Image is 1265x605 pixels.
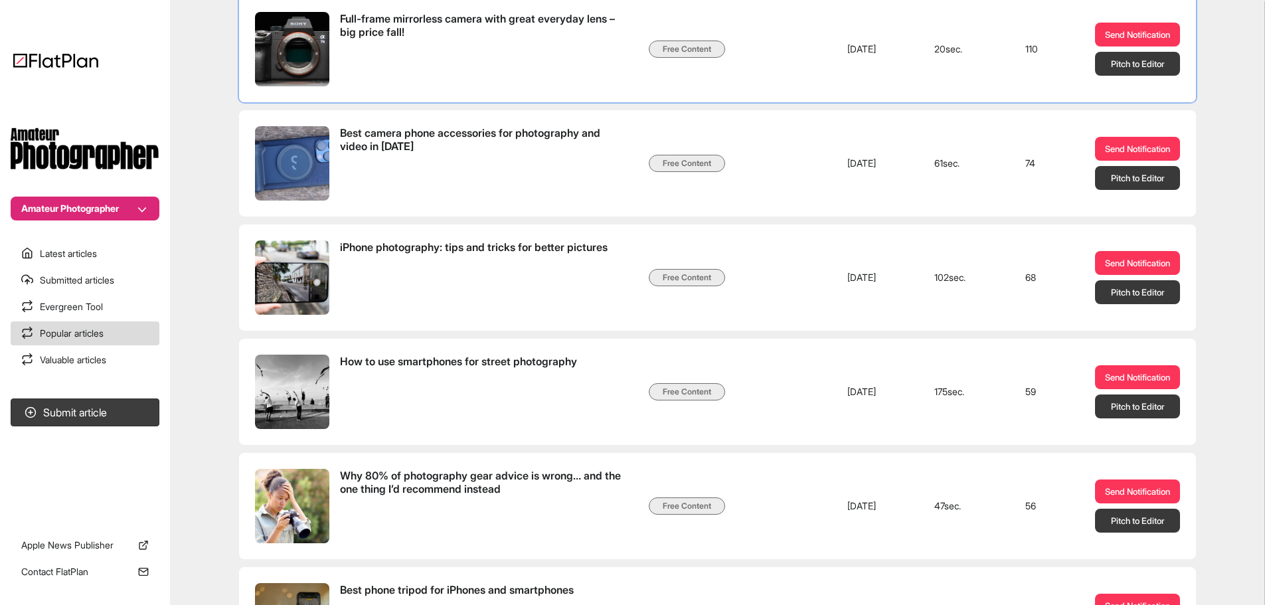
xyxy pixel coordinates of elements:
[11,295,159,319] a: Evergreen Tool
[924,339,1015,445] td: 175 sec.
[255,12,628,86] a: Full-frame mirrorless camera with great everyday lens – big price fall!
[255,126,628,201] a: Best camera phone accessories for photography and video in [DATE]
[340,240,608,254] span: iPhone photography: tips and tricks for better pictures
[340,240,608,315] span: iPhone photography: tips and tricks for better pictures
[1095,166,1180,190] button: Pitch to Editor
[255,469,628,543] a: Why 80% of photography gear advice is wrong… and the one thing I’d recommend instead
[340,12,628,86] span: Full-frame mirrorless camera with great everyday lens – big price fall!
[1095,280,1180,304] button: Pitch to Editor
[1095,394,1180,418] button: Pitch to Editor
[255,12,329,86] img: Full-frame mirrorless camera with great everyday lens – big price fall!
[11,533,159,557] a: Apple News Publisher
[11,321,159,345] a: Popular articles
[11,128,159,170] img: Publication Logo
[1095,137,1180,161] a: Send Notification
[340,469,628,543] span: Why 80% of photography gear advice is wrong… and the one thing I’d recommend instead
[11,398,159,426] button: Submit article
[255,355,329,429] img: How to use smartphones for street photography
[1095,251,1180,275] a: Send Notification
[11,197,159,220] button: Amateur Photographer
[649,269,725,286] span: Free Content
[924,224,1015,331] td: 102 sec.
[255,240,628,315] a: iPhone photography: tips and tricks for better pictures
[837,224,924,331] td: [DATE]
[13,53,98,68] img: Logo
[649,383,725,400] span: Free Content
[1015,453,1084,559] td: 56
[1095,509,1180,533] button: Pitch to Editor
[11,348,159,372] a: Valuable articles
[11,560,159,584] a: Contact FlatPlan
[340,355,577,368] span: How to use smartphones for street photography
[255,126,329,201] img: Best camera phone accessories for photography and video in 2025
[1015,110,1084,216] td: 74
[255,469,329,543] img: Why 80% of photography gear advice is wrong… and the one thing I’d recommend instead
[837,453,924,559] td: [DATE]
[340,12,615,39] span: Full-frame mirrorless camera with great everyday lens – big price fall!
[837,110,924,216] td: [DATE]
[1095,479,1180,503] a: Send Notification
[649,41,725,58] span: Free Content
[1015,339,1084,445] td: 59
[1095,52,1180,76] button: Pitch to Editor
[340,469,621,495] span: Why 80% of photography gear advice is wrong… and the one thing I’d recommend instead
[340,126,628,201] span: Best camera phone accessories for photography and video in 2025
[340,126,600,153] span: Best camera phone accessories for photography and video in [DATE]
[649,497,725,515] span: Free Content
[255,355,628,429] a: How to use smartphones for street photography
[1095,365,1180,389] a: Send Notification
[340,583,574,596] span: Best phone tripod for iPhones and smartphones
[924,453,1015,559] td: 47 sec.
[649,155,725,172] span: Free Content
[11,268,159,292] a: Submitted articles
[1015,224,1084,331] td: 68
[924,110,1015,216] td: 61 sec.
[11,242,159,266] a: Latest articles
[255,240,329,315] img: iPhone photography: tips and tricks for better pictures
[1095,23,1180,46] a: Send Notification
[340,355,577,429] span: How to use smartphones for street photography
[837,339,924,445] td: [DATE]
